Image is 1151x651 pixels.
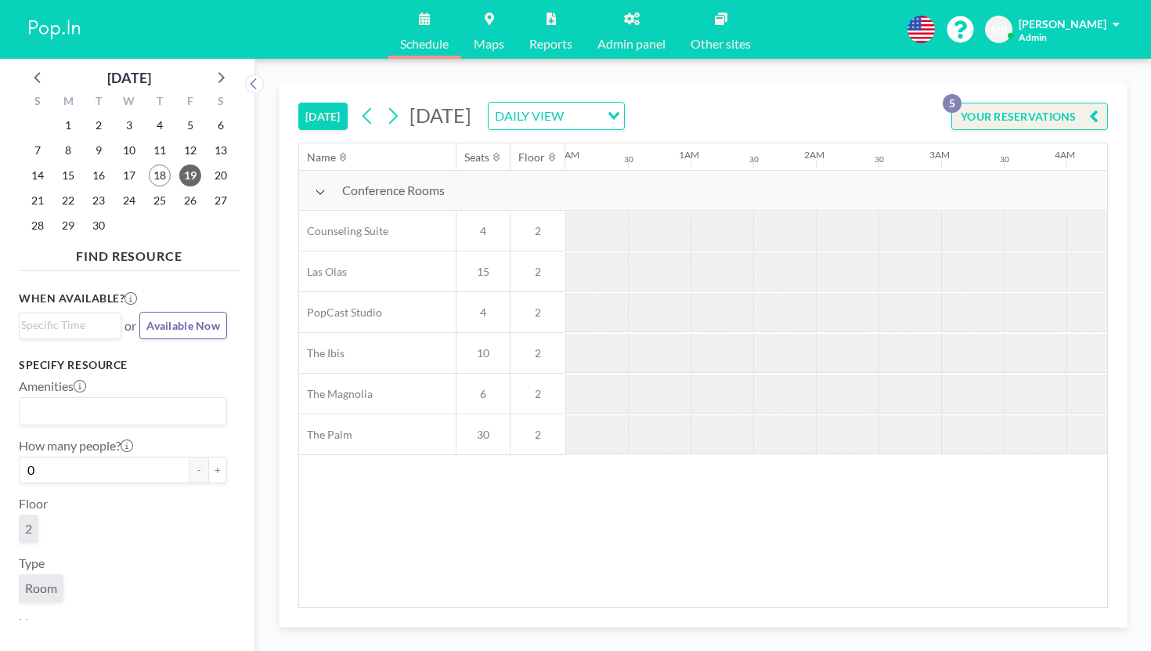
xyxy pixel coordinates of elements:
[19,358,227,372] h3: Specify resource
[57,139,79,161] span: Monday, September 8, 2025
[27,215,49,237] span: Sunday, September 28, 2025
[299,346,345,360] span: The Ibis
[456,306,510,320] span: 4
[342,183,445,198] span: Conference Rooms
[1055,149,1075,161] div: 4AM
[511,224,565,238] span: 2
[474,38,504,50] span: Maps
[179,114,201,136] span: Friday, September 5, 2025
[57,114,79,136] span: Monday, September 1, 2025
[20,313,121,337] div: Search for option
[118,139,140,161] span: Wednesday, September 10, 2025
[57,165,79,186] span: Monday, September 15, 2025
[208,457,227,483] button: +
[144,92,175,113] div: T
[554,149,579,161] div: 12AM
[19,378,86,394] label: Amenities
[492,106,567,126] span: DAILY VIEW
[456,387,510,401] span: 6
[410,103,471,127] span: [DATE]
[118,190,140,212] span: Wednesday, September 24, 2025
[53,92,84,113] div: M
[456,265,510,279] span: 15
[114,92,145,113] div: W
[88,190,110,212] span: Tuesday, September 23, 2025
[951,103,1108,130] button: YOUR RESERVATIONS5
[489,103,624,129] div: Search for option
[175,92,205,113] div: F
[456,346,510,360] span: 10
[511,387,565,401] span: 2
[149,190,171,212] span: Thursday, September 25, 2025
[298,103,348,130] button: [DATE]
[88,139,110,161] span: Tuesday, September 9, 2025
[1019,31,1047,43] span: Admin
[19,438,133,454] label: How many people?
[691,38,751,50] span: Other sites
[139,312,227,339] button: Available Now
[597,38,666,50] span: Admin panel
[19,615,51,631] label: Name
[511,265,565,279] span: 2
[21,316,112,334] input: Search for option
[205,92,236,113] div: S
[299,224,388,238] span: Counseling Suite
[189,457,208,483] button: -
[25,521,32,537] span: 2
[19,555,45,571] label: Type
[88,165,110,186] span: Tuesday, September 16, 2025
[88,114,110,136] span: Tuesday, September 2, 2025
[1000,154,1009,165] div: 30
[210,114,232,136] span: Saturday, September 6, 2025
[25,14,85,45] img: organization-logo
[299,306,382,320] span: PopCast Studio
[179,190,201,212] span: Friday, September 26, 2025
[25,580,57,596] span: Room
[299,265,347,279] span: Las Olas
[1019,17,1106,31] span: [PERSON_NAME]
[179,139,201,161] span: Friday, September 12, 2025
[943,94,962,113] p: 5
[57,190,79,212] span: Monday, September 22, 2025
[679,149,699,161] div: 1AM
[57,215,79,237] span: Monday, September 29, 2025
[299,428,352,442] span: The Palm
[27,139,49,161] span: Sunday, September 7, 2025
[456,224,510,238] span: 4
[400,38,449,50] span: Schedule
[875,154,884,165] div: 30
[307,150,336,165] div: Name
[27,165,49,186] span: Sunday, September 14, 2025
[210,139,232,161] span: Saturday, September 13, 2025
[804,149,824,161] div: 2AM
[107,67,151,89] div: [DATE]
[749,154,759,165] div: 30
[210,190,232,212] span: Saturday, September 27, 2025
[23,92,53,113] div: S
[118,165,140,186] span: Wednesday, September 17, 2025
[518,150,545,165] div: Floor
[210,165,232,186] span: Saturday, September 20, 2025
[124,318,136,334] span: or
[624,154,633,165] div: 30
[88,215,110,237] span: Tuesday, September 30, 2025
[464,150,489,165] div: Seats
[149,139,171,161] span: Thursday, September 11, 2025
[929,149,950,161] div: 3AM
[511,306,565,320] span: 2
[146,319,220,332] span: Available Now
[299,387,373,401] span: The Magnolia
[511,346,565,360] span: 2
[20,398,226,425] div: Search for option
[990,23,1008,37] span: MP
[529,38,572,50] span: Reports
[511,428,565,442] span: 2
[568,106,598,126] input: Search for option
[456,428,510,442] span: 30
[149,114,171,136] span: Thursday, September 4, 2025
[21,401,218,421] input: Search for option
[84,92,114,113] div: T
[19,496,48,512] label: Floor
[19,242,240,264] h4: FIND RESOURCE
[149,165,171,186] span: Thursday, September 18, 2025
